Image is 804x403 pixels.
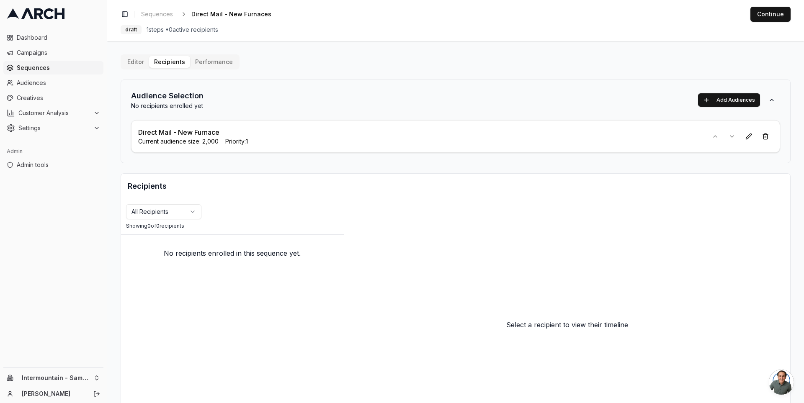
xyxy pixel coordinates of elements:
[3,46,103,59] a: Campaigns
[22,374,90,382] span: Intermountain - Same Day
[131,90,204,102] h2: Audience Selection
[750,7,791,22] button: Continue
[138,137,219,146] span: Current audience size: 2,000
[3,371,103,385] button: Intermountain - Same Day
[190,56,238,68] button: Performance
[225,137,248,146] span: Priority: 1
[126,223,339,229] div: Showing 0 of 0 recipients
[3,158,103,172] a: Admin tools
[3,145,103,158] div: Admin
[3,31,103,44] a: Dashboard
[17,33,100,42] span: Dashboard
[128,180,783,192] h2: Recipients
[138,8,285,20] nav: breadcrumb
[3,76,103,90] a: Audiences
[17,49,100,57] span: Campaigns
[138,8,176,20] a: Sequences
[138,127,219,137] p: Direct Mail - New Furnace
[191,10,271,18] span: Direct Mail - New Furnaces
[121,235,344,272] div: No recipients enrolled in this sequence yet.
[17,94,100,102] span: Creatives
[91,388,103,400] button: Log out
[3,106,103,120] button: Customer Analysis
[131,102,204,110] p: No recipients enrolled yet
[141,10,173,18] span: Sequences
[698,93,760,107] button: Add Audiences
[149,56,190,68] button: Recipients
[18,124,90,132] span: Settings
[121,25,142,34] div: draft
[3,61,103,74] a: Sequences
[3,121,103,135] button: Settings
[18,109,90,117] span: Customer Analysis
[122,56,149,68] button: Editor
[769,370,794,395] div: Open chat
[17,79,100,87] span: Audiences
[147,26,218,34] span: 1 steps • 0 active recipients
[17,161,100,169] span: Admin tools
[22,390,84,398] a: [PERSON_NAME]
[17,64,100,72] span: Sequences
[3,91,103,105] a: Creatives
